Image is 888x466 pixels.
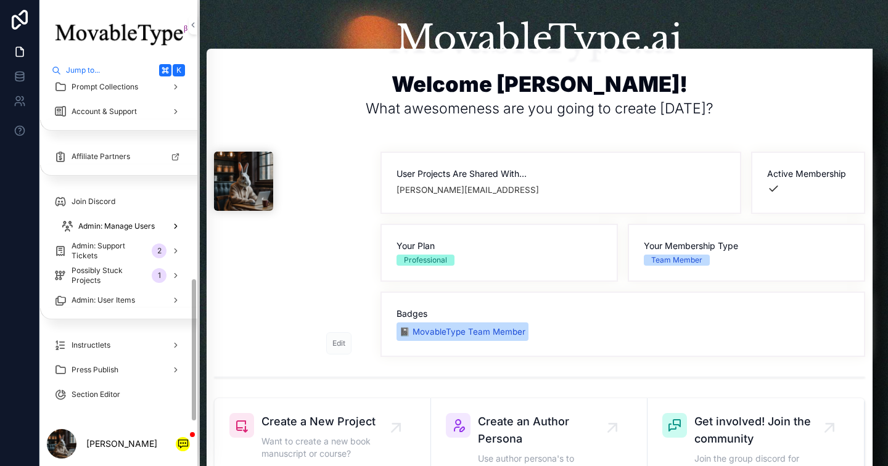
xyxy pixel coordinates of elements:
button: Jump to...K [47,59,190,81]
a: Affiliate Partners [47,145,190,168]
a: Admin: User Items [47,289,190,311]
a: Admin: Support Tickets2 [47,240,190,262]
img: App logo [47,15,190,54]
span: Edit [332,337,345,349]
div: 1 [152,268,166,283]
a: Possibly Stuck Projects1 [47,264,190,287]
span: Jump to... [66,65,154,75]
p: [PERSON_NAME] [86,438,157,450]
span: Instructlets [72,340,110,350]
span: Join Discord [72,197,115,206]
span: K [174,65,184,75]
a: Instructlets [47,334,190,356]
button: Edit [326,332,351,354]
span: Press Publish [72,365,118,375]
span: Get involved! Join the community [694,413,829,448]
a: Section Editor [47,383,190,406]
span: Want to create a new book manuscript or course? [261,435,396,460]
span: Prompt Collections [72,82,138,92]
span: Active Membership [767,168,849,180]
span: Badges [397,308,849,320]
span: Your Plan [397,240,602,252]
a: Join Discord [47,190,190,213]
div: 2 [152,243,166,258]
span: Admin: Support Tickets [72,241,147,261]
span: Account & Support [72,107,137,116]
span: Possibly Stuck Projects [72,266,147,285]
a: Admin: Manage Users [54,215,190,237]
h1: Welcome [PERSON_NAME]! [366,72,713,97]
span: User Projects Are Shared With... [397,168,726,180]
img: userprofpic [214,152,273,211]
div: 📓 MovableType Team Member [400,325,525,338]
span: [PERSON_NAME][EMAIL_ADDRESS] [397,182,726,198]
a: Press Publish [47,359,190,381]
span: Create a New Project [261,413,396,430]
span: Section Editor [72,390,120,399]
span: Admin: User Items [72,295,135,305]
span: Admin: Manage Users [78,221,155,231]
span: Your Membership Type [644,240,849,252]
span: Affiliate Partners [72,152,130,161]
span: Create an Author Persona [478,413,612,448]
h3: What awesomeness are you going to create [DATE]? [366,98,713,120]
div: Professional [404,255,447,266]
div: scrollable content [39,81,197,422]
a: Account & Support [47,100,190,123]
div: Team Member [651,255,702,266]
a: Prompt Collections [47,76,190,98]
